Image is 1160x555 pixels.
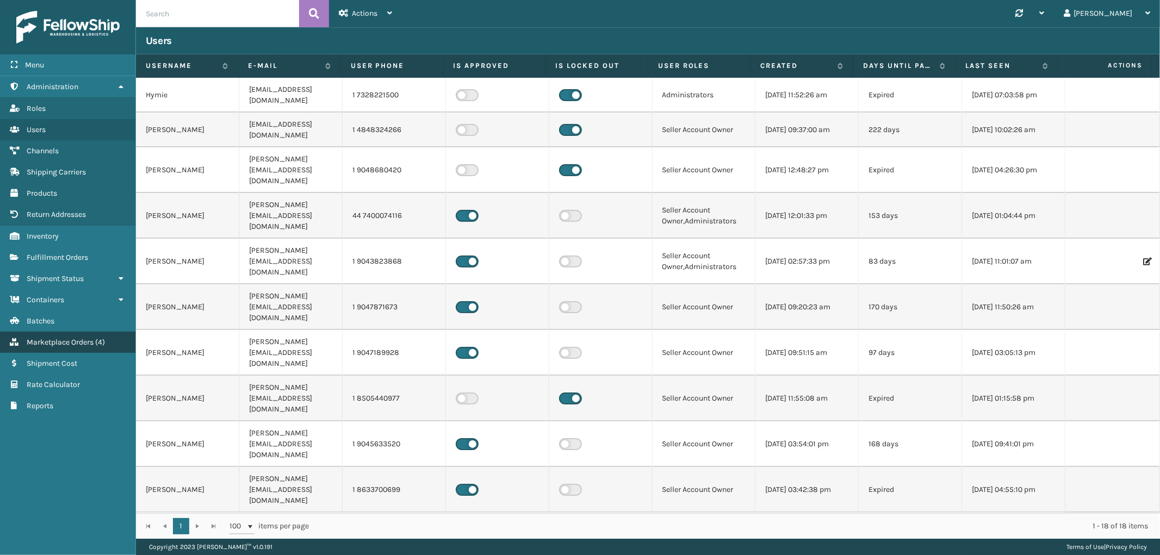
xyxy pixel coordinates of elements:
[27,125,46,134] span: Users
[1066,543,1104,551] a: Terms of Use
[653,239,756,284] td: Seller Account Owner,Administrators
[343,376,446,421] td: 1 8505440977
[343,284,446,330] td: 1 9047871673
[239,193,343,239] td: [PERSON_NAME][EMAIL_ADDRESS][DOMAIN_NAME]
[173,518,189,534] a: 1
[136,467,239,513] td: [PERSON_NAME]
[27,359,77,368] span: Shipment Cost
[239,284,343,330] td: [PERSON_NAME][EMAIL_ADDRESS][DOMAIN_NAME]
[343,467,446,513] td: 1 8633700699
[136,113,239,147] td: [PERSON_NAME]
[149,539,272,555] p: Copyright 2023 [PERSON_NAME]™ v 1.0.191
[859,239,962,284] td: 83 days
[136,147,239,193] td: [PERSON_NAME]
[755,113,859,147] td: [DATE] 09:37:00 am
[239,376,343,421] td: [PERSON_NAME][EMAIL_ADDRESS][DOMAIN_NAME]
[239,113,343,147] td: [EMAIL_ADDRESS][DOMAIN_NAME]
[962,239,1065,284] td: [DATE] 11:01:07 am
[352,9,377,18] span: Actions
[962,421,1065,467] td: [DATE] 09:41:01 pm
[755,284,859,330] td: [DATE] 09:20:23 am
[653,78,756,113] td: Administrators
[27,146,59,155] span: Channels
[239,147,343,193] td: [PERSON_NAME][EMAIL_ADDRESS][DOMAIN_NAME]
[755,376,859,421] td: [DATE] 11:55:08 am
[653,467,756,513] td: Seller Account Owner
[755,421,859,467] td: [DATE] 03:54:01 pm
[343,330,446,376] td: 1 9047189928
[248,61,319,71] label: E-mail
[962,376,1065,421] td: [DATE] 01:15:58 pm
[755,78,859,113] td: [DATE] 11:52:26 am
[27,316,54,326] span: Batches
[27,380,80,389] span: Rate Calculator
[343,421,446,467] td: 1 9045633520
[239,467,343,513] td: [PERSON_NAME][EMAIL_ADDRESS][DOMAIN_NAME]
[27,82,78,91] span: Administration
[343,113,446,147] td: 1 4848324266
[343,239,446,284] td: 1 9043823868
[859,147,962,193] td: Expired
[755,330,859,376] td: [DATE] 09:51:15 am
[136,239,239,284] td: [PERSON_NAME]
[653,376,756,421] td: Seller Account Owner
[653,113,756,147] td: Seller Account Owner
[859,193,962,239] td: 153 days
[859,284,962,330] td: 170 days
[859,467,962,513] td: Expired
[136,421,239,467] td: [PERSON_NAME]
[962,78,1065,113] td: [DATE] 07:03:58 pm
[343,78,446,113] td: 1 7328221500
[239,421,343,467] td: [PERSON_NAME][EMAIL_ADDRESS][DOMAIN_NAME]
[343,147,446,193] td: 1 9048680420
[962,467,1065,513] td: [DATE] 04:55:10 pm
[27,210,86,219] span: Return Addresses
[27,104,46,113] span: Roles
[760,61,832,71] label: Created
[16,11,120,43] img: logo
[136,78,239,113] td: Hymie
[859,78,962,113] td: Expired
[453,61,535,71] label: Is Approved
[859,376,962,421] td: Expired
[962,330,1065,376] td: [DATE] 03:05:13 pm
[324,521,1148,532] div: 1 - 18 of 18 items
[653,193,756,239] td: Seller Account Owner,Administrators
[859,113,962,147] td: 222 days
[962,147,1065,193] td: [DATE] 04:26:30 pm
[965,61,1037,71] label: Last Seen
[136,376,239,421] td: [PERSON_NAME]
[146,34,172,47] h3: Users
[27,274,84,283] span: Shipment Status
[653,284,756,330] td: Seller Account Owner
[962,193,1065,239] td: [DATE] 01:04:44 pm
[1066,539,1147,555] div: |
[658,61,740,71] label: User Roles
[653,147,756,193] td: Seller Account Owner
[229,518,309,534] span: items per page
[653,330,756,376] td: Seller Account Owner
[755,467,859,513] td: [DATE] 03:42:38 pm
[755,239,859,284] td: [DATE] 02:57:33 pm
[351,61,433,71] label: User phone
[27,401,53,410] span: Reports
[962,284,1065,330] td: [DATE] 11:50:26 am
[27,253,88,262] span: Fulfillment Orders
[1106,543,1147,551] a: Privacy Policy
[859,330,962,376] td: 97 days
[27,189,57,198] span: Products
[27,295,64,304] span: Containers
[556,61,638,71] label: Is Locked Out
[136,284,239,330] td: [PERSON_NAME]
[859,421,962,467] td: 168 days
[25,60,44,70] span: Menu
[755,147,859,193] td: [DATE] 12:48:27 pm
[1062,57,1149,74] span: Actions
[27,167,86,177] span: Shipping Carriers
[863,61,934,71] label: Days until password expires
[239,239,343,284] td: [PERSON_NAME][EMAIL_ADDRESS][DOMAIN_NAME]
[136,193,239,239] td: [PERSON_NAME]
[239,330,343,376] td: [PERSON_NAME][EMAIL_ADDRESS][DOMAIN_NAME]
[1143,258,1150,265] i: Edit
[136,330,239,376] td: [PERSON_NAME]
